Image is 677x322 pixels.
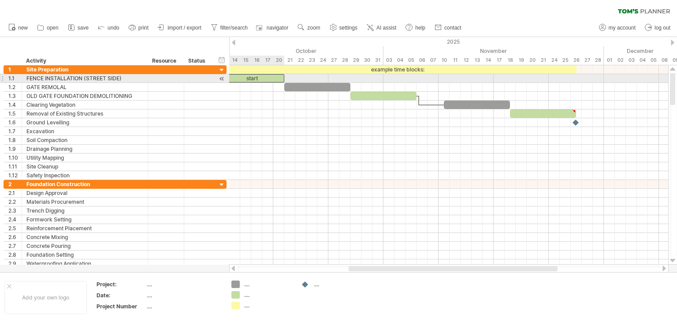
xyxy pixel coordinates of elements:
a: zoom [295,22,323,34]
div: Materials Procurement [26,198,143,206]
div: Waterproofing Application [26,259,143,268]
div: Excavation [26,127,143,135]
a: AI assist [365,22,399,34]
div: 2.8 [8,251,22,259]
div: 1 [8,65,22,74]
div: Thursday, 20 November 2025 [527,56,538,65]
div: Status [188,56,208,65]
span: contact [444,25,461,31]
a: save [66,22,91,34]
div: 2.9 [8,259,22,268]
div: Clearing Vegetation [26,101,143,109]
a: contact [432,22,464,34]
a: undo [96,22,122,34]
div: Wednesday, 12 November 2025 [461,56,472,65]
div: Tuesday, 21 October 2025 [284,56,295,65]
div: November 2025 [383,46,604,56]
div: Thursday, 4 December 2025 [637,56,648,65]
div: Tuesday, 11 November 2025 [450,56,461,65]
div: Foundation Setting [26,251,143,259]
a: settings [327,22,360,34]
div: Tuesday, 4 November 2025 [394,56,405,65]
div: GATE REMOLAL [26,83,143,91]
div: Reinforcement Placement [26,224,143,232]
span: save [78,25,89,31]
div: Thursday, 30 October 2025 [361,56,372,65]
span: import / export [167,25,201,31]
div: .... [314,281,362,288]
div: Friday, 14 November 2025 [483,56,494,65]
div: 1.10 [8,154,22,162]
div: Soil Compaction [26,136,143,144]
div: Thursday, 13 November 2025 [472,56,483,65]
div: Monday, 8 December 2025 [659,56,670,65]
div: Concrete Pouring [26,242,143,250]
div: OLD GATE FOUNDATION DEMOLITIONING [26,92,143,100]
div: Ground Levelling [26,118,143,127]
div: 2.1 [8,189,22,197]
div: .... [147,281,221,288]
div: Monday, 24 November 2025 [549,56,560,65]
a: my account [597,22,638,34]
div: Thursday, 6 November 2025 [417,56,428,65]
div: Removal of Existing Structures [26,109,143,118]
span: open [47,25,59,31]
div: Add your own logo [4,281,87,314]
div: Monday, 20 October 2025 [273,56,284,65]
div: Wednesday, 5 November 2025 [405,56,417,65]
div: Thursday, 27 November 2025 [582,56,593,65]
div: Tuesday, 18 November 2025 [505,56,516,65]
div: Friday, 7 November 2025 [428,56,439,65]
span: help [415,25,425,31]
div: Trench Digging [26,206,143,215]
div: 2.2 [8,198,22,206]
div: .... [244,291,292,299]
div: 1.12 [8,171,22,180]
div: 1.1 [8,74,22,82]
span: undo [108,25,119,31]
div: Wednesday, 3 December 2025 [626,56,637,65]
div: Drainage Planning [26,145,143,153]
div: Monday, 27 October 2025 [328,56,339,65]
div: Project: [97,281,145,288]
div: 1.9 [8,145,22,153]
div: Wednesday, 22 October 2025 [295,56,306,65]
span: zoom [307,25,320,31]
div: Monday, 17 November 2025 [494,56,505,65]
span: my account [609,25,636,31]
div: Tuesday, 14 October 2025 [229,56,240,65]
div: FENCE INSTALLATION (STREET SIDE) [26,74,143,82]
a: filter/search [208,22,250,34]
div: .... [244,302,292,309]
div: Concrete Mixing [26,233,143,241]
div: 2.4 [8,215,22,224]
div: 2.3 [8,206,22,215]
div: 2.5 [8,224,22,232]
div: Friday, 24 October 2025 [317,56,328,65]
div: October 2025 [130,46,383,56]
div: Utility Mapping [26,154,143,162]
div: Resource [152,56,179,65]
div: Foundation Construction [26,180,143,188]
div: Site Cleanup [26,162,143,171]
div: Wednesday, 29 October 2025 [350,56,361,65]
div: Project Number [97,303,145,310]
div: Friday, 28 November 2025 [593,56,604,65]
div: 1.2 [8,83,22,91]
a: help [403,22,428,34]
div: 1.5 [8,109,22,118]
span: AI assist [376,25,396,31]
div: 2.6 [8,233,22,241]
div: Friday, 17 October 2025 [262,56,273,65]
div: Tuesday, 2 December 2025 [615,56,626,65]
div: 1.7 [8,127,22,135]
span: filter/search [220,25,248,31]
div: Safety Inspection [26,171,143,180]
div: Wednesday, 19 November 2025 [516,56,527,65]
div: Thursday, 16 October 2025 [251,56,262,65]
div: 1.11 [8,162,22,171]
span: new [18,25,28,31]
div: .... [244,281,292,288]
div: 1.3 [8,92,22,100]
div: Formwork Setting [26,215,143,224]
